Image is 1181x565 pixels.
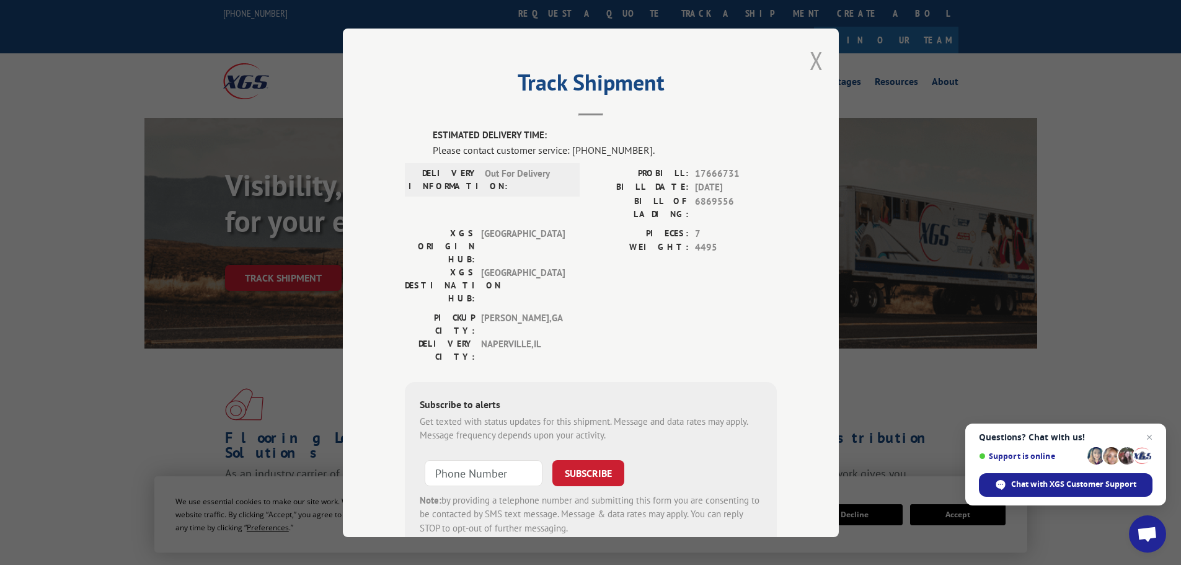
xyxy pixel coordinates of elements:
span: [GEOGRAPHIC_DATA] [481,265,565,305]
div: Subscribe to alerts [420,396,762,414]
strong: Note: [420,494,441,505]
span: Questions? Chat with us! [979,432,1152,442]
span: Out For Delivery [485,166,568,192]
label: WEIGHT: [591,241,689,255]
div: Open chat [1129,515,1166,553]
span: Support is online [979,452,1083,461]
span: Close chat [1142,430,1157,445]
span: Chat with XGS Customer Support [1011,479,1136,490]
label: ESTIMATED DELIVERY TIME: [433,128,777,143]
label: PICKUP CITY: [405,311,475,337]
div: Chat with XGS Customer Support [979,473,1152,497]
h2: Track Shipment [405,74,777,97]
label: XGS ORIGIN HUB: [405,226,475,265]
span: [GEOGRAPHIC_DATA] [481,226,565,265]
label: BILL OF LADING: [591,194,689,220]
span: [DATE] [695,180,777,195]
span: 4495 [695,241,777,255]
span: [PERSON_NAME] , GA [481,311,565,337]
span: NAPERVILLE , IL [481,337,565,363]
label: PIECES: [591,226,689,241]
button: SUBSCRIBE [552,460,624,486]
label: PROBILL: [591,166,689,180]
div: by providing a telephone number and submitting this form you are consenting to be contacted by SM... [420,493,762,535]
input: Phone Number [425,460,542,486]
span: 6869556 [695,194,777,220]
button: Close modal [810,44,823,77]
label: XGS DESTINATION HUB: [405,265,475,305]
label: BILL DATE: [591,180,689,195]
label: DELIVERY INFORMATION: [409,166,479,192]
label: DELIVERY CITY: [405,337,475,363]
span: 17666731 [695,166,777,180]
div: Get texted with status updates for this shipment. Message and data rates may apply. Message frequ... [420,414,762,442]
span: 7 [695,226,777,241]
div: Please contact customer service: [PHONE_NUMBER]. [433,142,777,157]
